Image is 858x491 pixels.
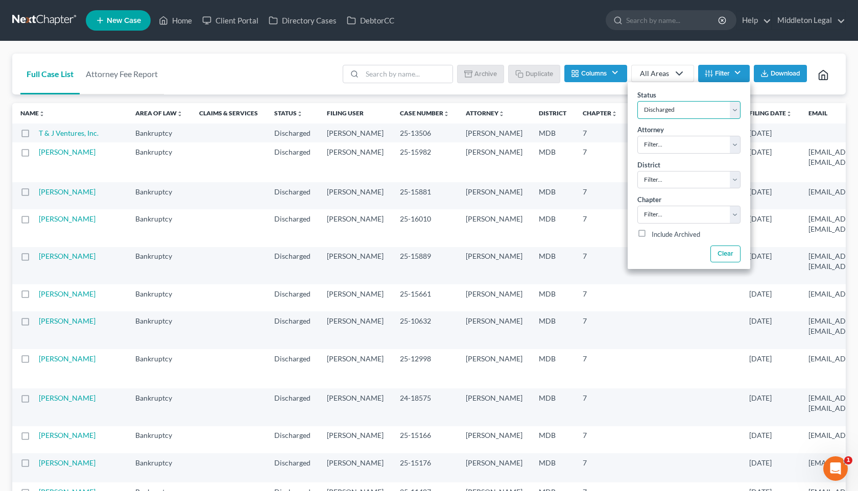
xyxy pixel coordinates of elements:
[127,284,191,311] td: Bankruptcy
[458,284,531,311] td: [PERSON_NAME]
[458,124,531,142] td: [PERSON_NAME]
[127,124,191,142] td: Bankruptcy
[531,284,575,311] td: MDB
[266,209,319,247] td: Discharged
[443,111,449,117] i: unfold_more
[531,247,575,284] td: MDB
[741,247,800,284] td: [DATE]
[266,124,319,142] td: Discharged
[362,65,452,83] input: Search by name...
[319,388,392,426] td: [PERSON_NAME]
[319,142,392,182] td: [PERSON_NAME]
[741,311,800,349] td: [DATE]
[274,109,303,117] a: Statusunfold_more
[458,349,531,388] td: [PERSON_NAME]
[531,388,575,426] td: MDB
[127,453,191,482] td: Bankruptcy
[698,65,750,82] button: Filter
[531,209,575,247] td: MDB
[626,11,720,30] input: Search by name...
[266,426,319,453] td: Discharged
[392,311,458,349] td: 25-10632
[392,284,458,311] td: 25-15661
[531,124,575,142] td: MDB
[266,453,319,482] td: Discharged
[319,182,392,209] td: [PERSON_NAME]
[154,11,197,30] a: Home
[319,311,392,349] td: [PERSON_NAME]
[266,142,319,182] td: Discharged
[637,160,660,170] label: District
[392,388,458,426] td: 24-18575
[741,426,800,453] td: [DATE]
[107,17,141,24] span: New Case
[197,11,264,30] a: Client Portal
[297,111,303,117] i: unfold_more
[39,252,96,260] a: [PERSON_NAME]
[637,195,661,205] label: Chapter
[319,284,392,311] td: [PERSON_NAME]
[39,148,96,156] a: [PERSON_NAME]
[611,111,617,117] i: unfold_more
[754,65,807,82] button: Download
[531,142,575,182] td: MDB
[741,209,800,247] td: [DATE]
[266,388,319,426] td: Discharged
[575,182,626,209] td: 7
[319,103,392,124] th: Filing User
[458,142,531,182] td: [PERSON_NAME]
[264,11,342,30] a: Directory Cases
[823,456,848,481] iframe: Intercom live chat
[392,453,458,482] td: 25-15176
[458,209,531,247] td: [PERSON_NAME]
[575,311,626,349] td: 7
[458,453,531,482] td: [PERSON_NAME]
[39,129,99,137] a: T & J Ventures, Inc.
[575,388,626,426] td: 7
[741,349,800,388] td: [DATE]
[127,311,191,349] td: Bankruptcy
[127,388,191,426] td: Bankruptcy
[652,229,700,241] label: Include Archived
[772,11,845,30] a: Middleton Legal
[392,124,458,142] td: 25-13506
[342,11,399,30] a: DebtorCC
[531,426,575,453] td: MDB
[39,394,96,402] a: [PERSON_NAME]
[319,209,392,247] td: [PERSON_NAME]
[127,349,191,388] td: Bankruptcy
[575,284,626,311] td: 7
[531,103,575,124] th: District
[741,453,800,482] td: [DATE]
[575,453,626,482] td: 7
[39,289,96,298] a: [PERSON_NAME]
[319,426,392,453] td: [PERSON_NAME]
[39,316,96,325] a: [PERSON_NAME]
[319,349,392,388] td: [PERSON_NAME]
[531,182,575,209] td: MDB
[628,82,750,269] div: Filter
[266,247,319,284] td: Discharged
[786,111,792,117] i: unfold_more
[531,453,575,482] td: MDB
[127,142,191,182] td: Bankruptcy
[575,349,626,388] td: 7
[771,69,800,78] span: Download
[458,388,531,426] td: [PERSON_NAME]
[575,247,626,284] td: 7
[637,125,664,135] label: Attorney
[575,124,626,142] td: 7
[319,247,392,284] td: [PERSON_NAME]
[319,453,392,482] td: [PERSON_NAME]
[741,142,800,182] td: [DATE]
[458,247,531,284] td: [PERSON_NAME]
[392,349,458,388] td: 25-12998
[191,103,266,124] th: Claims & Services
[20,54,80,94] a: Full Case List
[583,109,617,117] a: Chapterunfold_more
[127,247,191,284] td: Bankruptcy
[39,458,96,467] a: [PERSON_NAME]
[319,124,392,142] td: [PERSON_NAME]
[266,284,319,311] td: Discharged
[400,109,449,117] a: Case Numberunfold_more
